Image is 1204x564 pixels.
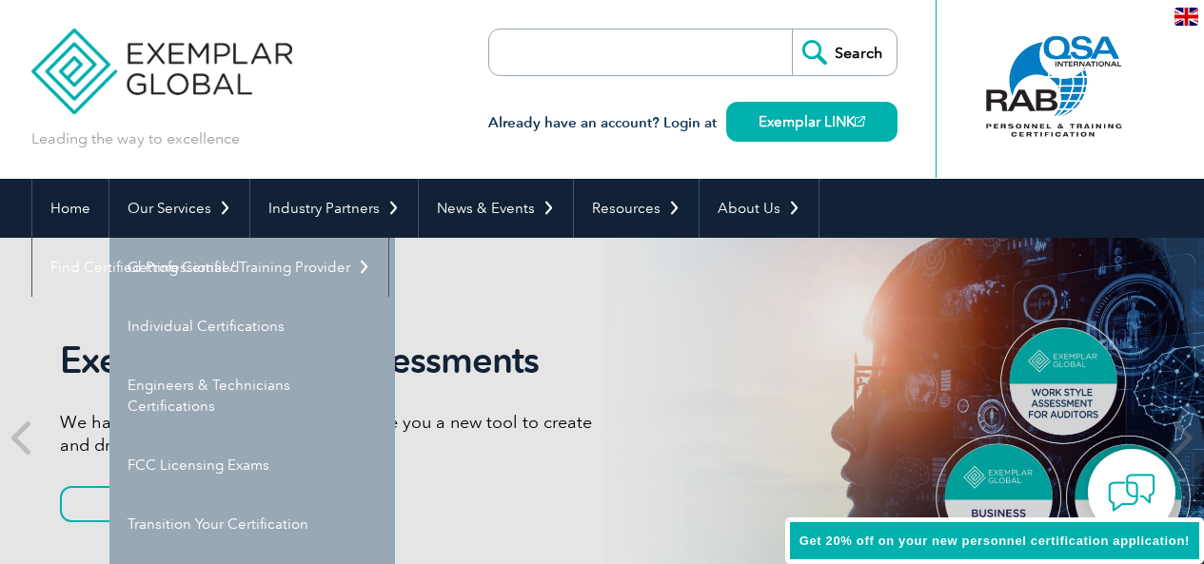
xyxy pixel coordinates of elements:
[250,179,418,238] a: Industry Partners
[855,116,865,126] img: open_square.png
[109,495,395,554] a: Transition Your Certification
[109,179,249,238] a: Our Services
[574,179,699,238] a: Resources
[32,238,388,297] a: Find Certified Professional / Training Provider
[792,29,897,75] input: Search
[1108,469,1155,516] img: contact-chat.png
[109,297,395,356] a: Individual Certifications
[419,179,573,238] a: News & Events
[109,436,395,495] a: FCC Licensing Exams
[700,179,819,238] a: About Us
[726,102,898,142] a: Exemplar LINK
[60,486,258,522] a: Learn More
[60,411,602,457] p: We have partnered with TalentClick to give you a new tool to create and drive high-performance teams
[60,339,602,382] h2: Exemplar Global Assessments
[32,179,109,238] a: Home
[31,128,240,149] p: Leading the way to excellence
[488,111,898,135] h3: Already have an account? Login at
[1174,8,1198,26] img: en
[109,356,395,436] a: Engineers & Technicians Certifications
[799,534,1190,548] span: Get 20% off on your new personnel certification application!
